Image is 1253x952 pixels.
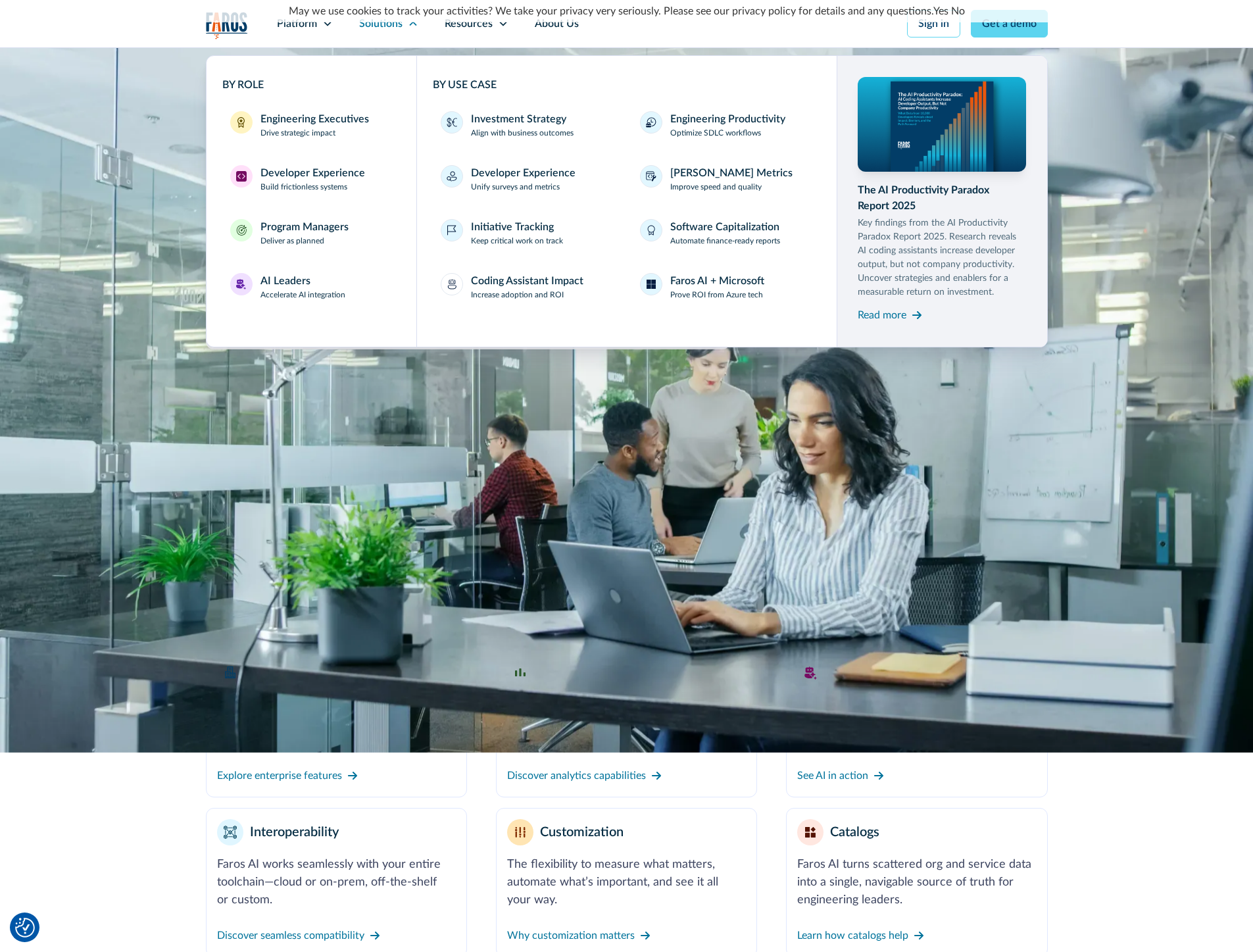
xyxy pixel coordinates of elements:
[507,928,635,943] div: Why customization matters
[471,273,583,289] div: Coding Assistant Impact
[433,103,622,147] a: Investment StrategyAlign with business outcomes
[507,768,646,784] div: Discover analytics capabilities
[260,165,365,181] div: Developer Experience
[471,127,574,139] p: Align with business outcomes
[260,289,345,301] p: Accelerate AI integration
[217,928,364,943] div: Discover seamless compatibility
[632,103,821,147] a: Engineering ProductivityOptimize SDLC workflows
[260,219,349,235] div: Program Managers
[260,273,310,289] div: AI Leaders
[507,856,746,909] div: The flexibility to measure what matters, automate what’s important, and see it all your way.
[260,111,369,127] div: Engineering Executives
[471,165,576,181] div: Developer Experience
[250,822,339,842] div: Interoperability
[236,225,247,236] img: Program Managers
[222,211,401,255] a: Program ManagersProgram ManagersDeliver as planned
[907,10,960,38] a: Sign in
[359,16,403,32] div: Solutions
[670,181,762,193] p: Improve speed and quality
[15,918,35,938] img: Revisit consent button
[830,822,879,842] div: Catalogs
[670,289,763,301] p: Prove ROI from Azure tech
[797,928,908,943] div: Learn how catalogs help
[222,265,401,309] a: AI LeadersAI LeadersAccelerate AI integration
[471,181,560,193] p: Unify surveys and metrics
[225,666,235,678] img: Enterprise building blocks or structure icon
[858,182,1026,214] div: The AI Productivity Paradox Report 2025
[222,103,401,147] a: Engineering ExecutivesEngineering ExecutivesDrive strategic impact
[632,265,821,309] a: Faros AI + MicrosoftProve ROI from Azure tech
[515,668,526,677] img: Minimalist bar chart analytics icon
[471,219,554,235] div: Initiative Tracking
[224,826,237,839] img: Interoperability nodes and connectors icon
[933,6,948,16] a: Yes
[222,157,401,201] a: Developer ExperienceDeveloper ExperienceBuild frictionless systems
[277,16,317,32] div: Platform
[222,77,401,93] div: BY ROLE
[206,12,248,39] a: home
[951,6,965,16] a: No
[260,235,324,247] p: Deliver as planned
[260,127,335,139] p: Drive strategic impact
[433,157,622,201] a: Developer ExperienceUnify surveys and metrics
[805,827,816,838] img: Grid icon for layout or catalog
[471,235,563,247] p: Keep critical work on track
[433,265,622,309] a: Coding Assistant ImpactIncrease adoption and ROI
[800,662,821,683] img: AI robot or assistant icon
[217,856,456,909] div: Faros AI works seamlessly with your entire toolchain—cloud or on-prem, off-the-shelf or custom.
[236,171,247,182] img: Developer Experience
[236,117,247,128] img: Engineering Executives
[670,127,761,139] p: Optimize SDLC workflows
[433,211,622,255] a: Initiative TrackingKeep critical work on track
[15,918,35,938] button: Cookie Settings
[632,157,821,201] a: [PERSON_NAME] MetricsImprove speed and quality
[206,12,248,39] img: Logo of the analytics and reporting company Faros.
[206,47,1048,347] nav: Solutions
[971,10,1048,38] a: Get a demo
[540,822,624,842] div: Customization
[858,77,1026,326] a: The AI Productivity Paradox Report 2025Key findings from the AI Productivity Paradox Report 2025....
[797,768,868,784] div: See AI in action
[260,181,347,193] p: Build frictionless systems
[670,235,780,247] p: Automate finance-ready reports
[670,111,785,127] div: Engineering Productivity
[433,77,821,93] div: BY USE CASE
[858,307,906,323] div: Read more
[471,111,566,127] div: Investment Strategy
[670,165,793,181] div: [PERSON_NAME] Metrics
[236,279,247,289] img: AI Leaders
[515,827,526,838] img: Customization or settings filter icon
[632,211,821,255] a: Software CapitalizationAutomate finance-ready reports
[797,856,1036,909] div: Faros AI turns scattered org and service data into a single, navigable source of truth for engine...
[670,273,764,289] div: Faros AI + Microsoft
[217,768,342,784] div: Explore enterprise features
[471,289,564,301] p: Increase adoption and ROI
[445,16,493,32] div: Resources
[858,216,1026,299] p: Key findings from the AI Productivity Paradox Report 2025. Research reveals AI coding assistants ...
[670,219,779,235] div: Software Capitalization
